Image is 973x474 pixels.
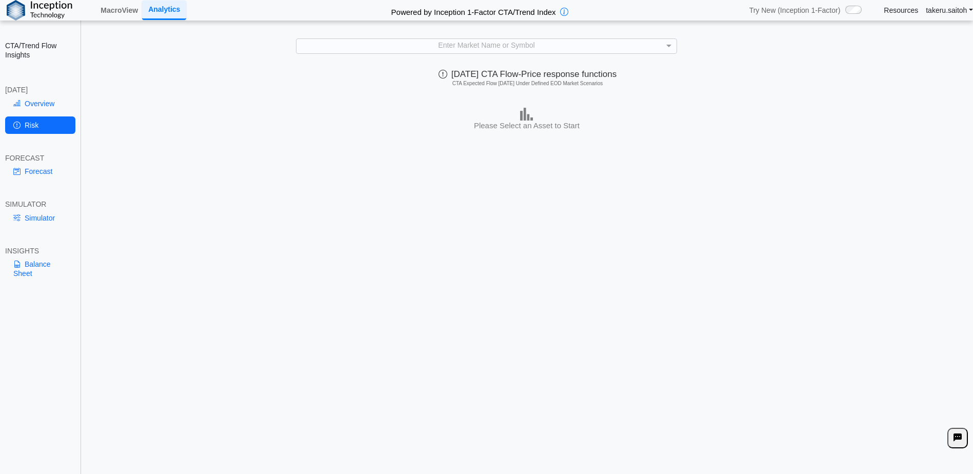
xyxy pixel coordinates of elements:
[5,41,75,60] h2: CTA/Trend Flow Insights
[5,255,75,282] a: Balance Sheet
[5,200,75,209] div: SIMULATOR
[5,153,75,163] div: FORECAST
[884,6,918,15] a: Resources
[387,3,560,17] h2: Powered by Inception 1-Factor CTA/Trend Index
[5,246,75,255] div: INSIGHTS
[439,69,617,79] span: [DATE] CTA Flow-Price response functions
[142,1,186,19] a: Analytics
[5,116,75,134] a: Risk
[749,6,841,15] span: Try New (Inception 1-Factor)
[520,108,533,121] img: bar-chart.png
[96,2,142,19] a: MacroView
[5,209,75,227] a: Simulator
[5,163,75,180] a: Forecast
[5,95,75,112] a: Overview
[296,39,677,53] div: Enter Market Name or Symbol
[926,6,973,15] a: takeru.saitoh
[5,85,75,94] div: [DATE]
[87,81,969,87] h5: CTA Expected Flow [DATE] Under Defined EOD Market Scenarios
[379,121,675,131] h3: Please Select an Asset to Start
